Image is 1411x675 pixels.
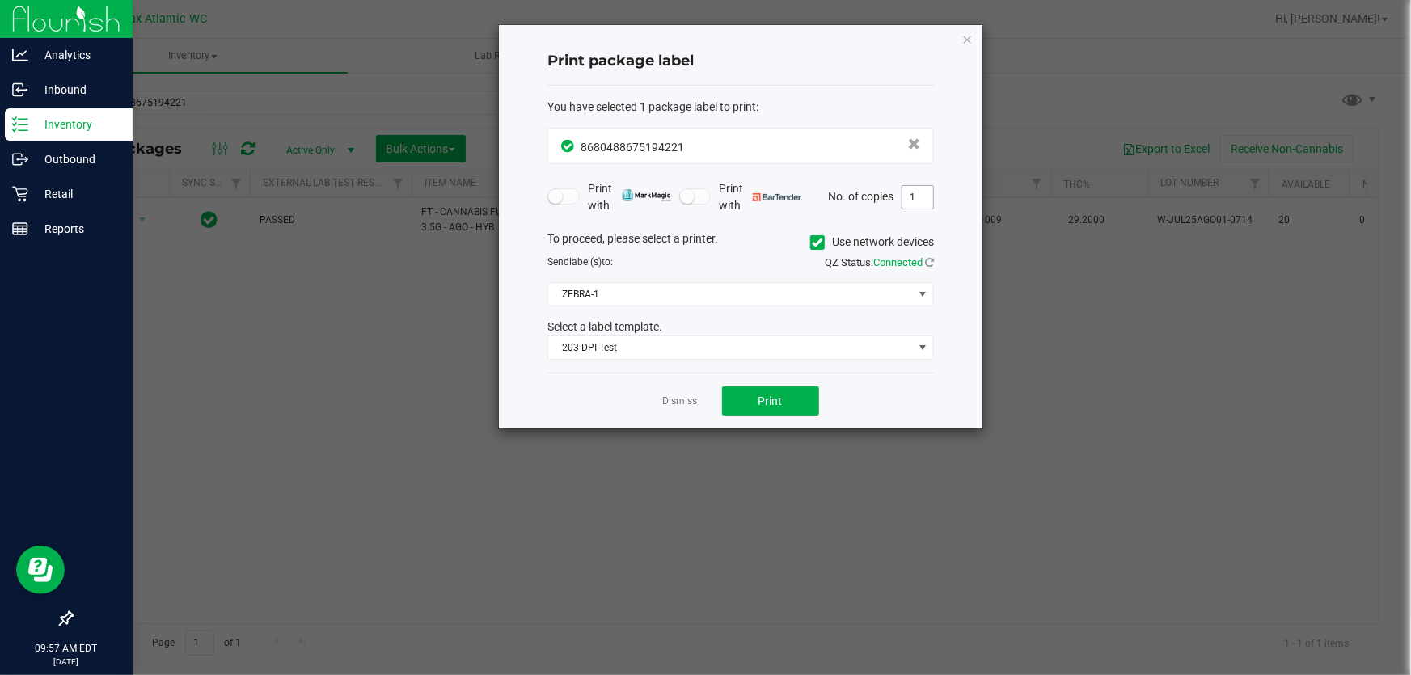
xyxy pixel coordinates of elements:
[547,51,934,72] h4: Print package label
[581,141,684,154] span: 8680488675194221
[7,641,125,656] p: 09:57 AM EDT
[622,189,671,201] img: mark_magic_cybra.png
[12,151,28,167] inline-svg: Outbound
[828,189,893,202] span: No. of copies
[569,256,602,268] span: label(s)
[12,221,28,237] inline-svg: Reports
[7,656,125,668] p: [DATE]
[28,150,125,169] p: Outbound
[12,186,28,202] inline-svg: Retail
[663,394,698,408] a: Dismiss
[12,47,28,63] inline-svg: Analytics
[535,230,946,255] div: To proceed, please select a printer.
[548,336,913,359] span: 203 DPI Test
[16,546,65,594] iframe: Resource center
[561,137,577,154] span: In Sync
[12,116,28,133] inline-svg: Inventory
[753,193,802,201] img: bartender.png
[873,256,923,268] span: Connected
[722,386,819,416] button: Print
[28,45,125,65] p: Analytics
[547,99,934,116] div: :
[719,180,802,214] span: Print with
[548,283,913,306] span: ZEBRA-1
[547,100,756,113] span: You have selected 1 package label to print
[810,234,934,251] label: Use network devices
[28,80,125,99] p: Inbound
[28,184,125,204] p: Retail
[28,219,125,238] p: Reports
[535,319,946,335] div: Select a label template.
[825,256,934,268] span: QZ Status:
[12,82,28,98] inline-svg: Inbound
[758,394,783,407] span: Print
[588,180,671,214] span: Print with
[28,115,125,134] p: Inventory
[547,256,613,268] span: Send to:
